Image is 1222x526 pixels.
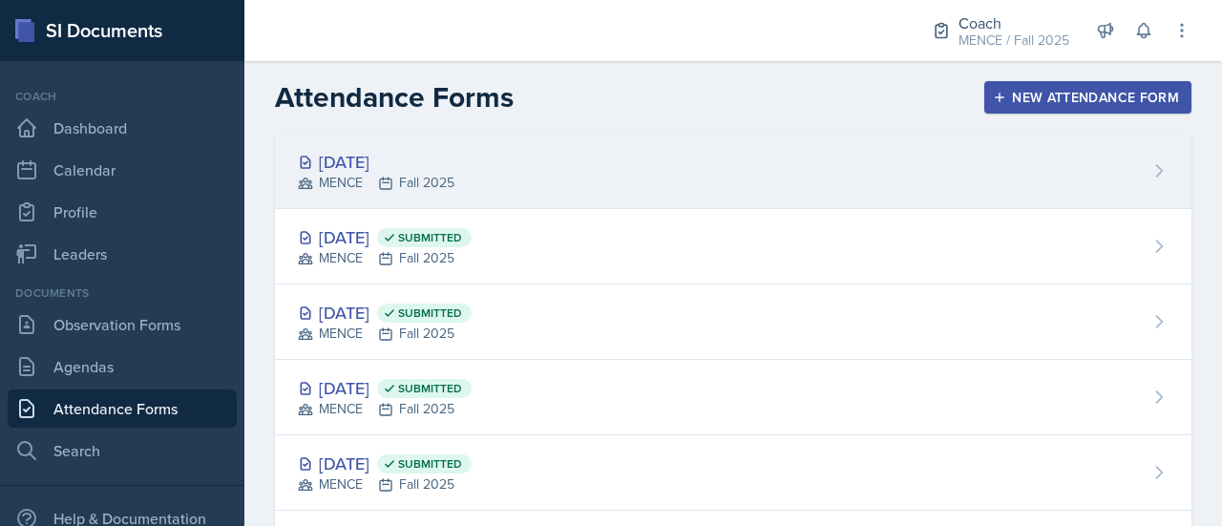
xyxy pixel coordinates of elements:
a: Calendar [8,151,237,189]
span: Submitted [398,456,462,472]
div: MENCE Fall 2025 [298,173,454,193]
a: Attendance Forms [8,389,237,428]
a: Profile [8,193,237,231]
a: Leaders [8,235,237,273]
div: [DATE] [298,300,472,326]
a: Search [8,431,237,470]
a: [DATE] Submitted MENCEFall 2025 [275,360,1191,435]
div: [DATE] [298,149,454,175]
h2: Attendance Forms [275,80,514,115]
div: MENCE Fall 2025 [298,248,472,268]
div: Coach [8,88,237,105]
div: [DATE] [298,451,472,476]
div: MENCE Fall 2025 [298,324,472,344]
div: MENCE Fall 2025 [298,399,472,419]
a: Observation Forms [8,305,237,344]
a: [DATE] MENCEFall 2025 [275,134,1191,209]
a: [DATE] Submitted MENCEFall 2025 [275,435,1191,511]
a: [DATE] Submitted MENCEFall 2025 [275,284,1191,360]
div: New Attendance Form [997,90,1179,105]
span: Submitted [398,381,462,396]
span: Submitted [398,230,462,245]
div: [DATE] [298,375,472,401]
span: Submitted [398,305,462,321]
button: New Attendance Form [984,81,1191,114]
div: Documents [8,284,237,302]
a: Agendas [8,347,237,386]
div: Coach [959,11,1069,34]
a: Dashboard [8,109,237,147]
a: [DATE] Submitted MENCEFall 2025 [275,209,1191,284]
div: MENCE Fall 2025 [298,474,472,494]
div: MENCE / Fall 2025 [959,31,1069,51]
div: [DATE] [298,224,472,250]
